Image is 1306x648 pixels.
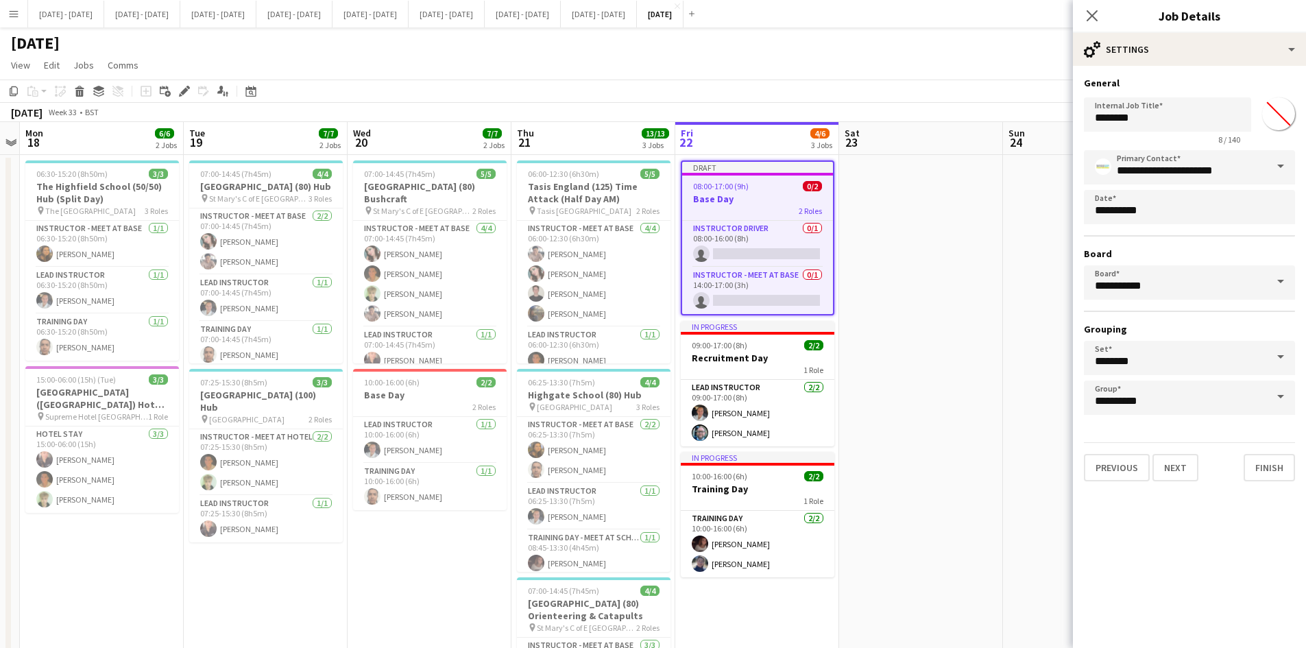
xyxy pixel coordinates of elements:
span: 09:00-17:00 (8h) [692,340,747,350]
span: 3/3 [149,169,168,179]
span: Edit [44,59,60,71]
span: 4/4 [640,377,660,387]
app-job-card: 15:00-06:00 (15h) (Tue)3/3[GEOGRAPHIC_DATA] ([GEOGRAPHIC_DATA]) Hotel - [GEOGRAPHIC_DATA] Supreme... [25,366,179,513]
app-card-role: Instructor - Meet at Base2/207:00-14:45 (7h45m)[PERSON_NAME][PERSON_NAME] [189,208,343,275]
app-card-role: Training Day1/106:30-15:20 (8h50m)[PERSON_NAME] [25,314,179,361]
span: 3/3 [313,377,332,387]
span: St Mary's C of E [GEOGRAPHIC_DATA] [209,193,309,204]
app-card-role: Lead Instructor1/106:30-15:20 (8h50m)[PERSON_NAME] [25,267,179,314]
button: [DATE] - [DATE] [28,1,104,27]
span: 7/7 [483,128,502,139]
app-job-card: 10:00-16:00 (6h)2/2Base Day2 RolesLead Instructor1/110:00-16:00 (6h)[PERSON_NAME]Training Day1/11... [353,369,507,510]
span: 5/5 [640,169,660,179]
span: 06:00-12:30 (6h30m) [528,169,599,179]
span: 10:00-16:00 (6h) [364,377,420,387]
span: Fri [681,127,693,139]
span: 07:00-14:45 (7h45m) [528,586,599,596]
div: 3 Jobs [811,140,832,150]
span: 5/5 [476,169,496,179]
span: 07:00-14:45 (7h45m) [364,169,435,179]
a: View [5,56,36,74]
h3: [GEOGRAPHIC_DATA] ([GEOGRAPHIC_DATA]) Hotel - [GEOGRAPHIC_DATA] [25,386,179,411]
app-card-role: Lead Instructor2/209:00-17:00 (8h)[PERSON_NAME][PERSON_NAME] [681,380,834,446]
span: The [GEOGRAPHIC_DATA] [45,206,136,216]
button: [DATE] - [DATE] [180,1,256,27]
span: 19 [187,134,205,150]
span: 21 [515,134,534,150]
div: 06:00-12:30 (6h30m)5/5Tasis England (125) Time Attack (Half Day AM) Tasis [GEOGRAPHIC_DATA]2 Role... [517,160,670,363]
a: Comms [102,56,144,74]
span: Tasis [GEOGRAPHIC_DATA] [537,206,631,216]
button: [DATE] - [DATE] [256,1,332,27]
span: 2/2 [476,377,496,387]
app-card-role: Instructor - Meet at Base4/407:00-14:45 (7h45m)[PERSON_NAME][PERSON_NAME][PERSON_NAME][PERSON_NAME] [353,221,507,327]
h3: Base Day [682,193,833,205]
app-card-role: Training Day2/210:00-16:00 (6h)[PERSON_NAME][PERSON_NAME] [681,511,834,577]
h3: Base Day [353,389,507,401]
div: 07:00-14:45 (7h45m)4/4[GEOGRAPHIC_DATA] (80) Hub St Mary's C of E [GEOGRAPHIC_DATA]3 RolesInstruc... [189,160,343,363]
div: 3 Jobs [642,140,668,150]
button: [DATE] - [DATE] [561,1,637,27]
h3: Training Day [681,483,834,495]
h3: [GEOGRAPHIC_DATA] (100) Hub [189,389,343,413]
span: 2 Roles [472,206,496,216]
button: [DATE] - [DATE] [104,1,180,27]
app-card-role: Instructor - Meet at Base2/206:25-13:30 (7h5m)[PERSON_NAME][PERSON_NAME] [517,417,670,483]
span: St Mary's C of E [GEOGRAPHIC_DATA] [373,206,472,216]
span: 0/2 [803,181,822,191]
app-card-role: Instructor - Meet at Base0/114:00-17:00 (3h) [682,267,833,314]
h3: Job Details [1073,7,1306,25]
span: 2/2 [804,340,823,350]
span: Wed [353,127,371,139]
span: 23 [843,134,860,150]
span: 8 / 140 [1207,134,1251,145]
div: 2 Jobs [156,140,177,150]
span: Comms [108,59,138,71]
span: 2 Roles [636,206,660,216]
span: 3 Roles [309,193,332,204]
span: 06:25-13:30 (7h5m) [528,377,595,387]
app-card-role: Lead Instructor1/110:00-16:00 (6h)[PERSON_NAME] [353,417,507,464]
app-card-role: Lead Instructor1/106:00-12:30 (6h30m)[PERSON_NAME] [517,327,670,374]
span: View [11,59,30,71]
span: [GEOGRAPHIC_DATA] [209,414,285,424]
h3: Board [1084,248,1295,260]
div: 07:25-15:30 (8h5m)3/3[GEOGRAPHIC_DATA] (100) Hub [GEOGRAPHIC_DATA]2 RolesInstructor - Meet at Hot... [189,369,343,542]
div: In progress [681,452,834,463]
span: 24 [1006,134,1025,150]
div: Draft [682,162,833,173]
span: 2 Roles [799,206,822,216]
app-job-card: In progress09:00-17:00 (8h)2/2Recruitment Day1 RoleLead Instructor2/209:00-17:00 (8h)[PERSON_NAME... [681,321,834,446]
span: 10:00-16:00 (6h) [692,471,747,481]
h3: Highgate School (80) Hub [517,389,670,401]
span: Tue [189,127,205,139]
span: 2 Roles [309,414,332,424]
span: 1 Role [803,496,823,506]
app-job-card: 06:30-15:20 (8h50m)3/3The Highfield School (50/50) Hub (Split Day) The [GEOGRAPHIC_DATA]3 RolesIn... [25,160,179,361]
div: BST [85,107,99,117]
app-card-role: Hotel Stay3/315:00-06:00 (15h)[PERSON_NAME][PERSON_NAME][PERSON_NAME] [25,427,179,513]
span: St Mary's C of E [GEOGRAPHIC_DATA] [537,623,636,633]
app-job-card: 06:25-13:30 (7h5m)4/4Highgate School (80) Hub [GEOGRAPHIC_DATA]3 RolesInstructor - Meet at Base2/... [517,369,670,572]
app-job-card: 07:00-14:45 (7h45m)5/5[GEOGRAPHIC_DATA] (80) Bushcraft St Mary's C of E [GEOGRAPHIC_DATA]2 RolesI... [353,160,507,363]
h3: The Highfield School (50/50) Hub (Split Day) [25,180,179,205]
span: 2/2 [804,471,823,481]
app-card-role: Training Day1/107:00-14:45 (7h45m)[PERSON_NAME] [189,322,343,368]
span: 20 [351,134,371,150]
h3: General [1084,77,1295,89]
span: 06:30-15:20 (8h50m) [36,169,108,179]
app-card-role: Instructor - Meet at Base4/406:00-12:30 (6h30m)[PERSON_NAME][PERSON_NAME][PERSON_NAME][PERSON_NAME] [517,221,670,327]
span: [GEOGRAPHIC_DATA] [537,402,612,412]
button: Next [1152,454,1198,481]
app-card-role: Instructor Driver0/108:00-16:00 (8h) [682,221,833,267]
span: 2 Roles [472,402,496,412]
app-card-role: Instructor - Meet at Hotel2/207:25-15:30 (8h5m)[PERSON_NAME][PERSON_NAME] [189,429,343,496]
button: Finish [1244,454,1295,481]
span: 3 Roles [145,206,168,216]
h1: [DATE] [11,33,60,53]
span: Week 33 [45,107,80,117]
